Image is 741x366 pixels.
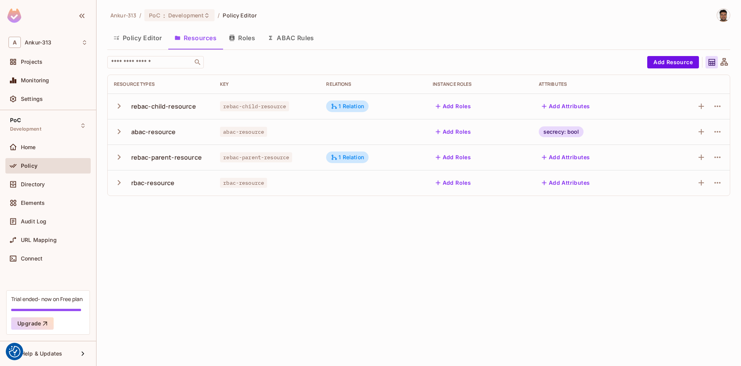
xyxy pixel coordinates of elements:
[220,152,292,162] span: rebac-parent-resource
[21,181,45,187] span: Directory
[433,151,474,163] button: Add Roles
[131,153,202,162] div: rebac-parent-resource
[220,101,289,111] span: rebac-child-resource
[220,127,267,137] span: abac-resource
[139,12,141,19] li: /
[21,163,37,169] span: Policy
[11,295,83,303] div: Trial ended- now on Free plan
[433,177,474,189] button: Add Roles
[131,102,196,111] div: rebac-child-resource
[21,237,57,243] span: URL Mapping
[21,77,49,83] span: Monitoring
[9,346,20,357] button: Consent Preferences
[21,200,45,206] span: Elements
[647,56,699,68] button: Add Resource
[21,218,46,225] span: Audit Log
[261,28,320,48] button: ABAC Rules
[331,154,364,161] div: 1 Relation
[21,351,62,357] span: Help & Updates
[163,12,166,19] span: :
[539,177,593,189] button: Add Attributes
[168,28,223,48] button: Resources
[9,346,20,357] img: Revisit consent button
[8,37,21,48] span: A
[168,12,204,19] span: Development
[149,12,160,19] span: PoC
[107,28,168,48] button: Policy Editor
[21,96,43,102] span: Settings
[717,9,730,22] img: Vladimir Shopov
[21,144,36,150] span: Home
[25,39,51,46] span: Workspace: Ankur-313
[220,81,314,87] div: Key
[539,151,593,163] button: Add Attributes
[223,12,257,19] span: Policy Editor
[326,81,420,87] div: Relations
[131,128,176,136] div: abac-resource
[220,178,267,188] span: rbac-resource
[331,103,364,110] div: 1 Relation
[21,59,42,65] span: Projects
[539,126,584,137] div: secrecy: bool
[433,100,474,112] button: Add Roles
[433,81,526,87] div: Instance roles
[539,81,649,87] div: Attributes
[7,9,21,23] img: SReyMgAAAABJRU5ErkJggg==
[539,100,593,112] button: Add Attributes
[10,126,41,132] span: Development
[21,255,42,262] span: Connect
[11,317,54,330] button: Upgrade
[114,81,208,87] div: Resource Types
[223,28,261,48] button: Roles
[10,117,21,123] span: PoC
[110,12,136,19] span: the active workspace
[433,126,474,138] button: Add Roles
[131,179,175,187] div: rbac-resource
[218,12,220,19] li: /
